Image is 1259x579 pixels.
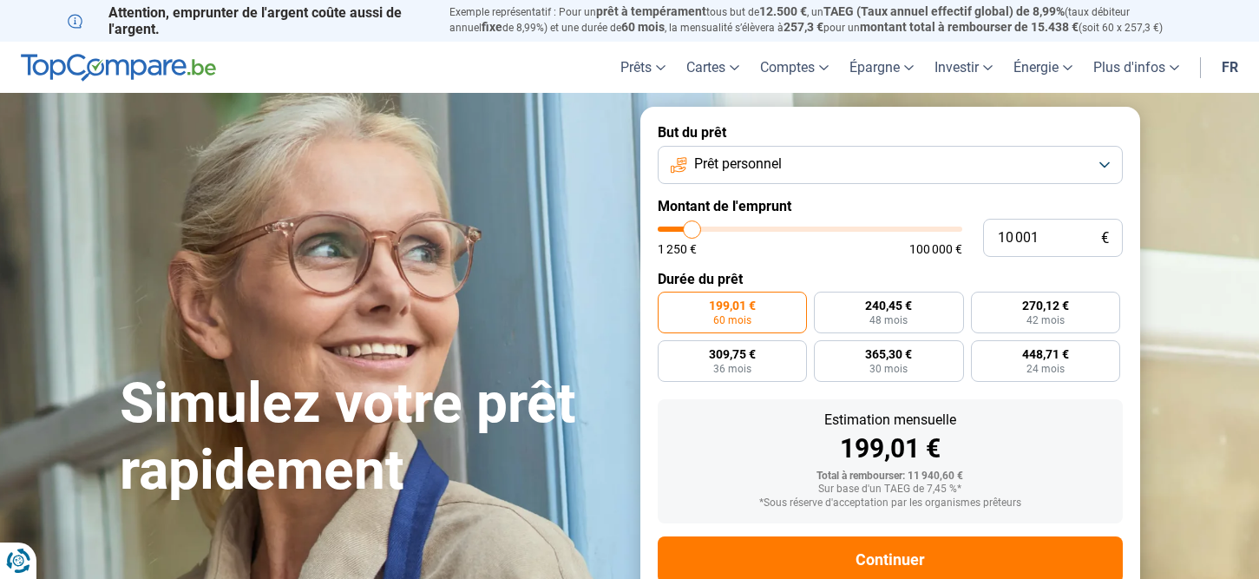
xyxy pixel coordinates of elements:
a: Énergie [1003,42,1083,93]
div: 199,01 € [672,436,1109,462]
span: 365,30 € [865,348,912,360]
div: Total à rembourser: 11 940,60 € [672,470,1109,483]
div: Sur base d'un TAEG de 7,45 %* [672,484,1109,496]
p: Exemple représentatif : Pour un tous but de , un (taux débiteur annuel de 8,99%) et une durée de ... [449,4,1192,36]
a: Prêts [610,42,676,93]
span: Prêt personnel [694,155,782,174]
span: montant total à rembourser de 15.438 € [860,20,1079,34]
h1: Simulez votre prêt rapidement [120,371,620,504]
span: 12.500 € [759,4,807,18]
div: *Sous réserve d'acceptation par les organismes prêteurs [672,497,1109,510]
a: Cartes [676,42,750,93]
span: 309,75 € [709,348,756,360]
span: 270,12 € [1022,299,1069,312]
span: 60 mois [713,315,751,326]
span: 240,45 € [865,299,912,312]
div: Estimation mensuelle [672,413,1109,427]
a: Plus d'infos [1083,42,1190,93]
span: 48 mois [869,315,908,326]
span: € [1101,231,1109,246]
button: Prêt personnel [658,146,1123,184]
a: Épargne [839,42,924,93]
span: 60 mois [621,20,665,34]
span: 100 000 € [909,243,962,255]
a: Comptes [750,42,839,93]
span: TAEG (Taux annuel effectif global) de 8,99% [823,4,1065,18]
span: 42 mois [1026,315,1065,326]
p: Attention, emprunter de l'argent coûte aussi de l'argent. [68,4,429,37]
span: 448,71 € [1022,348,1069,360]
span: fixe [482,20,502,34]
span: 30 mois [869,364,908,374]
label: Montant de l'emprunt [658,198,1123,214]
span: 257,3 € [784,20,823,34]
span: 199,01 € [709,299,756,312]
img: TopCompare [21,54,216,82]
label: Durée du prêt [658,271,1123,287]
span: 36 mois [713,364,751,374]
span: prêt à tempérament [596,4,706,18]
span: 24 mois [1026,364,1065,374]
span: 1 250 € [658,243,697,255]
label: But du prêt [658,124,1123,141]
a: fr [1211,42,1249,93]
a: Investir [924,42,1003,93]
